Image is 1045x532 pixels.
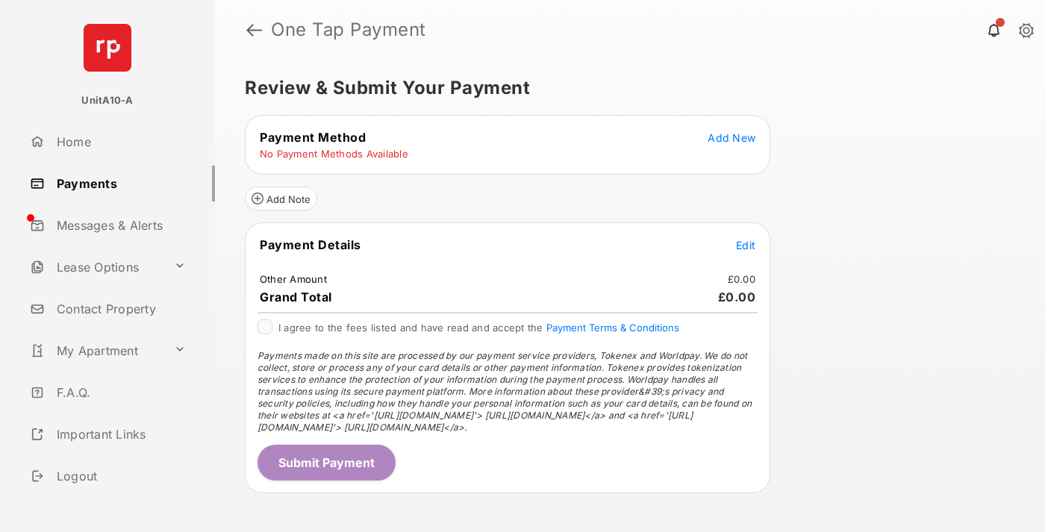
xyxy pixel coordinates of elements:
[258,350,752,433] span: Payments made on this site are processed by our payment service providers, Tokenex and Worldpay. ...
[258,445,396,481] button: Submit Payment
[24,416,192,452] a: Important Links
[24,166,215,201] a: Payments
[727,272,756,286] td: £0.00
[24,333,168,369] a: My Apartment
[736,239,755,251] span: Edit
[708,130,755,145] button: Add New
[278,322,679,334] span: I agree to the fees listed and have read and accept the
[260,130,366,145] span: Payment Method
[245,187,317,210] button: Add Note
[259,147,409,160] td: No Payment Methods Available
[24,291,215,327] a: Contact Property
[84,24,131,72] img: svg+xml;base64,PHN2ZyB4bWxucz0iaHR0cDovL3d3dy53My5vcmcvMjAwMC9zdmciIHdpZHRoPSI2NCIgaGVpZ2h0PSI2NC...
[24,458,215,494] a: Logout
[81,93,133,108] p: UnitA10-A
[260,237,361,252] span: Payment Details
[546,322,679,334] button: I agree to the fees listed and have read and accept the
[24,207,215,243] a: Messages & Alerts
[708,131,755,144] span: Add New
[245,79,1003,97] h5: Review & Submit Your Payment
[718,290,756,304] span: £0.00
[24,124,215,160] a: Home
[24,375,215,410] a: F.A.Q.
[24,249,168,285] a: Lease Options
[260,290,332,304] span: Grand Total
[259,272,328,286] td: Other Amount
[271,21,426,39] strong: One Tap Payment
[736,237,755,252] button: Edit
